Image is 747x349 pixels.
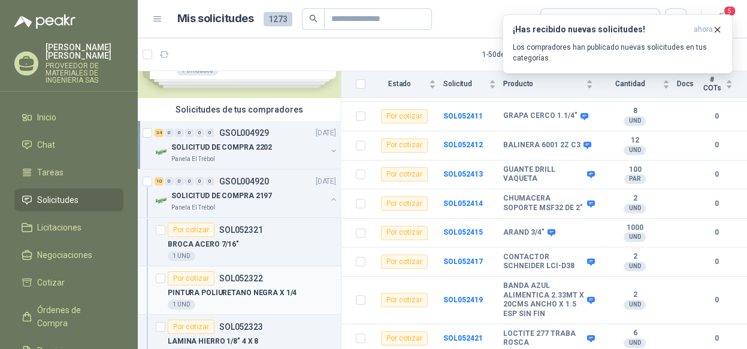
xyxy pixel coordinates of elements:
[155,145,169,159] img: Company Logo
[503,165,584,184] b: GUANTE DRILL VAQUETA
[624,262,646,271] div: UND
[14,244,123,266] a: Negociaciones
[165,129,174,137] div: 0
[264,12,292,26] span: 1273
[701,333,733,344] b: 0
[381,331,428,345] div: Por cotizar
[443,199,483,208] b: SOL052414
[171,203,215,213] p: Panela El Trébol
[624,232,646,242] div: UND
[677,71,701,98] th: Docs
[155,177,164,186] div: 10
[316,128,336,139] p: [DATE]
[14,14,75,29] img: Logo peakr
[600,252,669,262] b: 2
[168,320,214,334] div: Por cotizar
[443,170,483,178] a: SOL052413
[600,329,669,338] b: 6
[195,177,204,186] div: 0
[219,129,269,137] p: GSOL004929
[309,14,317,23] span: search
[443,257,483,266] a: SOL052417
[548,13,573,26] div: Todas
[701,71,747,98] th: # COTs
[624,300,646,309] div: UND
[37,276,65,289] span: Cotizar
[443,334,483,342] a: SOL052421
[37,193,78,207] span: Solicitudes
[14,161,123,184] a: Tareas
[503,281,584,318] b: BANDA AZUL ALIMENTICA 2.33MT X 20CMS ANCHO X 1.5 ESP SIN FIN
[600,136,669,145] b: 12
[381,138,428,153] div: Por cotizar
[600,290,669,300] b: 2
[503,228,545,238] b: ARAND 3/4"
[503,253,584,271] b: CONTACTOR SCHNEIDER LCI-D38
[701,227,733,238] b: 0
[624,145,646,155] div: UND
[205,129,214,137] div: 0
[701,256,733,268] b: 0
[443,296,483,304] a: SOL052419
[701,139,733,151] b: 0
[37,304,112,330] span: Órdenes de Compra
[381,196,428,211] div: Por cotizar
[503,80,583,89] span: Producto
[503,194,584,213] b: CHUMACERA SOPORTE MSF32 DE 2"
[381,293,428,307] div: Por cotizar
[14,189,123,211] a: Solicitudes
[443,112,483,120] a: SOL052411
[155,193,169,208] img: Company Logo
[37,138,55,151] span: Chat
[701,198,733,210] b: 0
[600,80,660,89] span: Cantidad
[177,10,254,28] h1: Mis solicitudes
[168,223,214,237] div: Por cotizar
[46,43,123,60] p: [PERSON_NAME] [PERSON_NAME]
[219,226,263,234] p: SOL052321
[701,76,723,93] span: # COTs
[443,141,483,149] a: SOL052412
[443,80,486,89] span: Solicitud
[503,329,584,348] b: LOCTITE 277 TRABA ROSCA
[14,106,123,129] a: Inicio
[168,336,258,347] p: LAMINA HIERRO 1/8" 4 X 8
[701,169,733,180] b: 0
[723,5,736,17] span: 5
[138,98,341,121] div: Solicitudes de tus compradores
[219,177,269,186] p: GSOL004920
[503,111,577,121] b: GRAPA CERCO 1.1/4"
[219,323,263,331] p: SOL052323
[600,194,669,204] b: 2
[155,126,338,164] a: 34 0 0 0 0 0 GSOL004929[DATE] Company LogoSOLICITUD DE COMPRA 2202Panela El Trébol
[185,129,194,137] div: 0
[373,80,427,89] span: Estado
[711,8,733,30] button: 5
[171,154,215,164] p: Panela El Trébol
[373,71,443,98] th: Estado
[155,129,164,137] div: 34
[624,338,646,348] div: UND
[168,271,214,286] div: Por cotizar
[316,176,336,187] p: [DATE]
[443,228,483,236] a: SOL052415
[138,266,341,315] a: Por cotizarSOL052322PINTURA POLIURETANO NEGRA X 1/41 UND
[600,223,669,233] b: 1000
[381,254,428,269] div: Por cotizar
[175,177,184,186] div: 0
[600,107,669,116] b: 8
[37,248,92,262] span: Negociaciones
[701,111,733,122] b: 0
[14,133,123,156] a: Chat
[503,14,733,74] button: ¡Has recibido nuevas solicitudes!ahora Los compradores han publicado nuevas solicitudes en tus ca...
[513,42,722,63] p: Los compradores han publicado nuevas solicitudes en tus categorías.
[171,142,272,153] p: SOLICITUD DE COMPRA 2202
[171,190,272,202] p: SOLICITUD DE COMPRA 2197
[694,25,713,35] span: ahora
[155,174,338,213] a: 10 0 0 0 0 0 GSOL004920[DATE] Company LogoSOLICITUD DE COMPRA 2197Panela El Trébol
[482,45,556,64] div: 1 - 50 de 184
